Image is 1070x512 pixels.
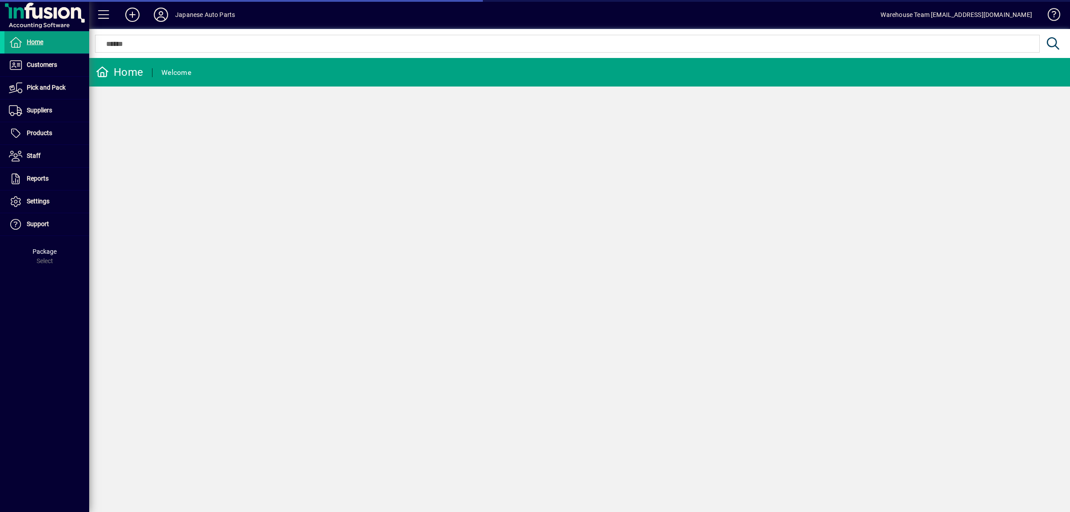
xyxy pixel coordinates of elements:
[96,65,143,79] div: Home
[27,198,49,205] span: Settings
[1041,2,1059,31] a: Knowledge Base
[27,129,52,136] span: Products
[4,168,89,190] a: Reports
[27,152,41,159] span: Staff
[27,84,66,91] span: Pick and Pack
[161,66,191,80] div: Welcome
[33,248,57,255] span: Package
[118,7,147,23] button: Add
[27,175,49,182] span: Reports
[4,122,89,145] a: Products
[4,145,89,167] a: Staff
[27,38,43,45] span: Home
[881,8,1032,22] div: Warehouse Team [EMAIL_ADDRESS][DOMAIN_NAME]
[27,61,57,68] span: Customers
[27,220,49,227] span: Support
[4,213,89,235] a: Support
[175,8,235,22] div: Japanese Auto Parts
[27,107,52,114] span: Suppliers
[4,77,89,99] a: Pick and Pack
[147,7,175,23] button: Profile
[4,99,89,122] a: Suppliers
[4,54,89,76] a: Customers
[4,190,89,213] a: Settings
